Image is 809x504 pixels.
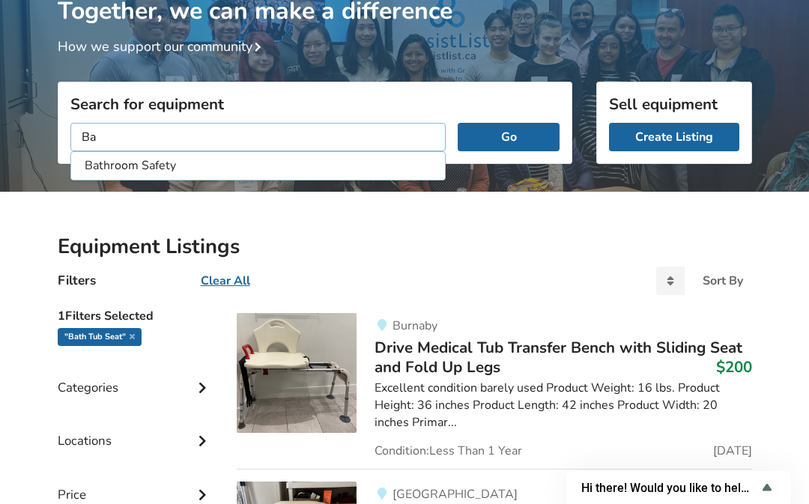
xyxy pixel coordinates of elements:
span: [GEOGRAPHIC_DATA] [393,486,518,503]
div: "Bath tub seat" [58,328,142,346]
h2: Equipment Listings [58,234,752,260]
h3: Sell equipment [609,94,739,114]
h3: Search for equipment [70,94,560,114]
a: How we support our community [58,37,267,55]
li: Bathroom Safety [74,154,443,178]
span: Burnaby [393,318,437,334]
button: Show survey - Hi there! Would you like to help us improve AssistList? [581,479,776,497]
a: Create Listing [609,123,739,151]
img: bathroom safety-drive medical tub transfer bench with sliding seat and fold up legs [237,313,357,433]
button: Go [458,123,559,151]
u: Clear All [201,273,250,289]
h4: Filters [58,272,96,289]
a: bathroom safety-drive medical tub transfer bench with sliding seat and fold up legsBurnabyDrive M... [237,313,751,469]
span: Drive Medical Tub Transfer Bench with Sliding Seat and Fold Up Legs [375,337,742,377]
div: Categories [58,350,213,403]
input: I am looking for... [70,123,446,151]
div: Locations [58,403,213,456]
h5: 1 Filters Selected [58,301,213,328]
div: Sort By [703,275,743,287]
span: Condition: Less Than 1 Year [375,445,522,457]
span: Hi there! Would you like to help us improve AssistList? [581,481,758,495]
h3: $200 [716,357,752,377]
div: Excellent condition barely used Product Weight: 16 lbs. Product Height: 36 inches Product Length:... [375,380,751,431]
span: [DATE] [713,445,752,457]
